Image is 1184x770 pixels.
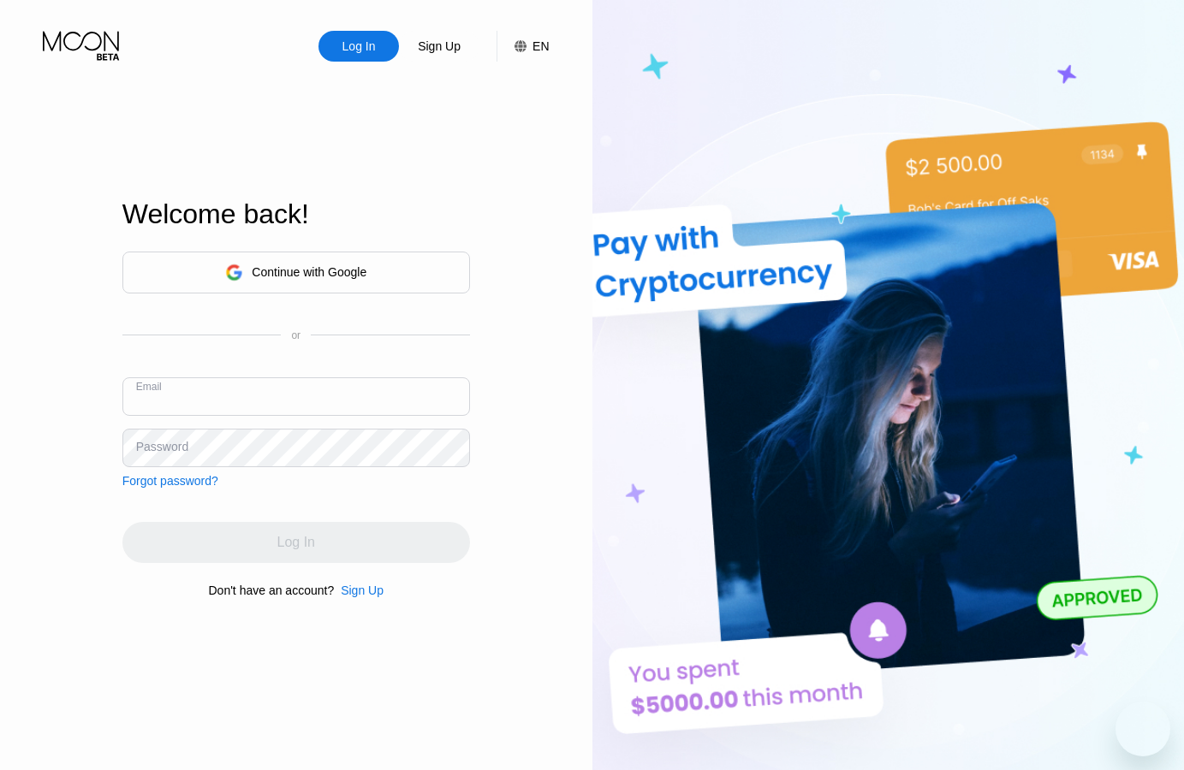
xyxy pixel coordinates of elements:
[533,39,549,53] div: EN
[399,31,479,62] div: Sign Up
[334,583,384,597] div: Sign Up
[122,198,470,230] div: Welcome back!
[416,38,462,55] div: Sign Up
[341,38,378,55] div: Log In
[252,265,366,279] div: Continue with Google
[122,474,218,488] div: Forgot password?
[136,440,188,453] div: Password
[209,583,335,597] div: Don't have an account?
[122,252,470,293] div: Continue with Google
[497,31,549,62] div: EN
[1116,702,1170,756] iframe: Button to launch messaging window
[136,381,162,393] div: Email
[291,329,300,341] div: or
[318,31,399,62] div: Log In
[341,583,384,597] div: Sign Up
